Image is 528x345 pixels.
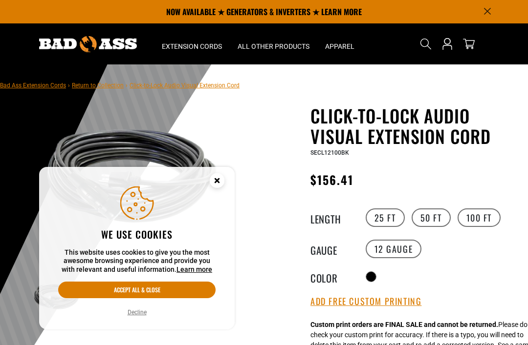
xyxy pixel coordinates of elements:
button: Decline [125,307,150,317]
a: Return to Collection [72,82,124,89]
legend: Length [310,211,359,224]
label: 100 FT [458,208,501,227]
span: All Other Products [238,42,309,51]
span: SECL12100BK [310,149,349,156]
span: Apparel [325,42,354,51]
summary: All Other Products [230,23,317,64]
span: $156.41 [310,171,354,188]
span: › [68,82,70,89]
aside: Cookie Consent [39,167,235,330]
label: 50 FT [412,208,451,227]
span: Click-to-Lock Audio Visual Extension Cord [130,82,240,89]
button: Accept all & close [58,282,216,298]
img: Bad Ass Extension Cords [39,36,137,52]
span: › [126,82,128,89]
img: black [29,107,235,244]
label: 12 Gauge [366,240,422,258]
summary: Apparel [317,23,362,64]
span: Extension Cords [162,42,222,51]
a: Learn more [176,265,212,273]
p: This website uses cookies to give you the most awesome browsing experience and provide you with r... [58,248,216,274]
summary: Search [418,36,434,52]
button: Add Free Custom Printing [310,296,421,307]
h1: Click-to-Lock Audio Visual Extension Cord [310,105,521,146]
legend: Gauge [310,243,359,255]
label: 25 FT [366,208,405,227]
strong: Custom print orders are FINAL SALE and cannot be returned. [310,321,498,328]
summary: Extension Cords [154,23,230,64]
h2: We use cookies [58,228,216,241]
img: black [29,278,86,315]
legend: Color [310,270,359,283]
